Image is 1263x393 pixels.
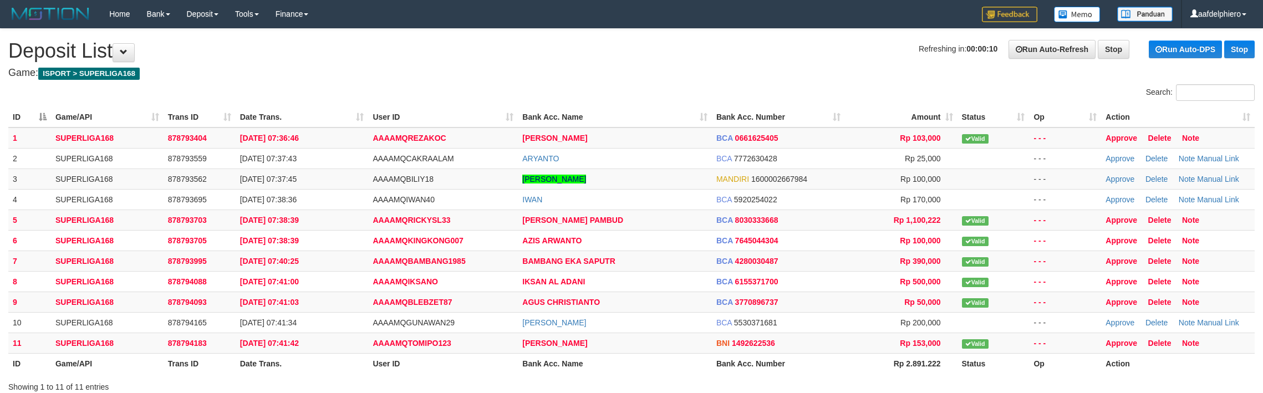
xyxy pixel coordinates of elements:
td: - - - [1029,251,1101,271]
a: Note [1182,216,1199,224]
span: [DATE] 07:40:25 [240,257,299,266]
a: Note [1182,257,1199,266]
a: Note [1182,277,1199,286]
h1: Deposit List [8,40,1255,62]
th: Bank Acc. Number [712,353,845,374]
th: Trans ID [164,353,236,374]
h4: Game: [8,68,1255,79]
td: SUPERLIGA168 [51,312,164,333]
span: [DATE] 07:36:46 [240,134,299,142]
span: Copy 3770896737 to clipboard [735,298,778,307]
span: [DATE] 07:41:03 [240,298,299,307]
span: 878793695 [168,195,207,204]
a: Approve [1106,175,1134,183]
span: AAAAMQBILIY18 [373,175,434,183]
th: Date Trans.: activate to sort column ascending [236,107,369,127]
span: 878793705 [168,236,207,245]
span: 878793995 [168,257,207,266]
span: Rp 103,000 [900,134,940,142]
a: [PERSON_NAME] [522,134,587,142]
img: MOTION_logo.png [8,6,93,22]
td: 9 [8,292,51,312]
a: Delete [1148,257,1172,266]
span: Rp 100,000 [900,175,940,183]
th: Date Trans. [236,353,369,374]
a: Note [1179,175,1195,183]
span: Rp 153,000 [900,339,940,348]
span: 878793404 [168,134,207,142]
a: Approve [1106,339,1137,348]
th: ID [8,353,51,374]
span: 878794088 [168,277,207,286]
th: Bank Acc. Name: activate to sort column ascending [518,107,712,127]
a: Approve [1106,216,1137,224]
th: Op: activate to sort column ascending [1029,107,1101,127]
span: [DATE] 07:41:42 [240,339,299,348]
span: Copy 4280030487 to clipboard [735,257,778,266]
td: - - - [1029,127,1101,149]
a: Approve [1106,298,1137,307]
a: Approve [1106,195,1134,204]
span: 878794183 [168,339,207,348]
td: SUPERLIGA168 [51,189,164,210]
span: Copy 5530371681 to clipboard [734,318,777,327]
td: 6 [8,230,51,251]
td: 2 [8,148,51,169]
a: Manual Link [1197,175,1239,183]
td: - - - [1029,230,1101,251]
a: Delete [1145,318,1168,327]
td: - - - [1029,271,1101,292]
td: - - - [1029,189,1101,210]
th: Op [1029,353,1101,374]
span: BCA [716,154,732,163]
td: SUPERLIGA168 [51,271,164,292]
th: Bank Acc. Name [518,353,712,374]
span: [DATE] 07:37:43 [240,154,297,163]
span: Rp 50,000 [904,298,940,307]
td: - - - [1029,210,1101,230]
a: Delete [1148,298,1172,307]
th: Game/API [51,353,164,374]
label: Search: [1146,84,1255,101]
a: IKSAN AL ADANI [522,277,585,286]
span: AAAAMQRICKYSL33 [373,216,450,224]
span: Copy 1492622536 to clipboard [732,339,775,348]
a: Approve [1106,257,1137,266]
span: AAAAMQCAKRAALAM [373,154,454,163]
a: BAMBANG EKA SAPUTR [522,257,615,266]
a: [PERSON_NAME] PAMBUD [522,216,623,224]
td: 10 [8,312,51,333]
span: Valid transaction [962,278,989,287]
span: AAAAMQKINGKONG007 [373,236,463,245]
img: Feedback.jpg [982,7,1037,22]
th: Trans ID: activate to sort column ascending [164,107,236,127]
th: Game/API: activate to sort column ascending [51,107,164,127]
th: Action [1101,353,1255,374]
a: Delete [1148,134,1172,142]
td: SUPERLIGA168 [51,210,164,230]
span: Rp 100,000 [900,236,940,245]
img: panduan.png [1117,7,1173,22]
span: BCA [716,195,732,204]
strong: 00:00:10 [966,44,997,53]
th: ID: activate to sort column descending [8,107,51,127]
span: Rp 500,000 [900,277,940,286]
span: [DATE] 07:41:00 [240,277,299,286]
span: AAAAMQREZAKOC [373,134,446,142]
span: Valid transaction [962,298,989,308]
a: Approve [1106,277,1137,286]
span: MANDIRI [716,175,749,183]
a: Note [1179,154,1195,163]
td: - - - [1029,333,1101,353]
a: Note [1182,134,1199,142]
span: AAAAMQIKSANO [373,277,437,286]
span: [DATE] 07:38:36 [240,195,297,204]
span: BCA [716,216,733,224]
a: Delete [1145,154,1168,163]
a: Approve [1106,134,1137,142]
span: Rp 170,000 [900,195,940,204]
div: Showing 1 to 11 of 11 entries [8,377,518,392]
td: 1 [8,127,51,149]
th: User ID [368,353,518,374]
span: Valid transaction [962,134,989,144]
